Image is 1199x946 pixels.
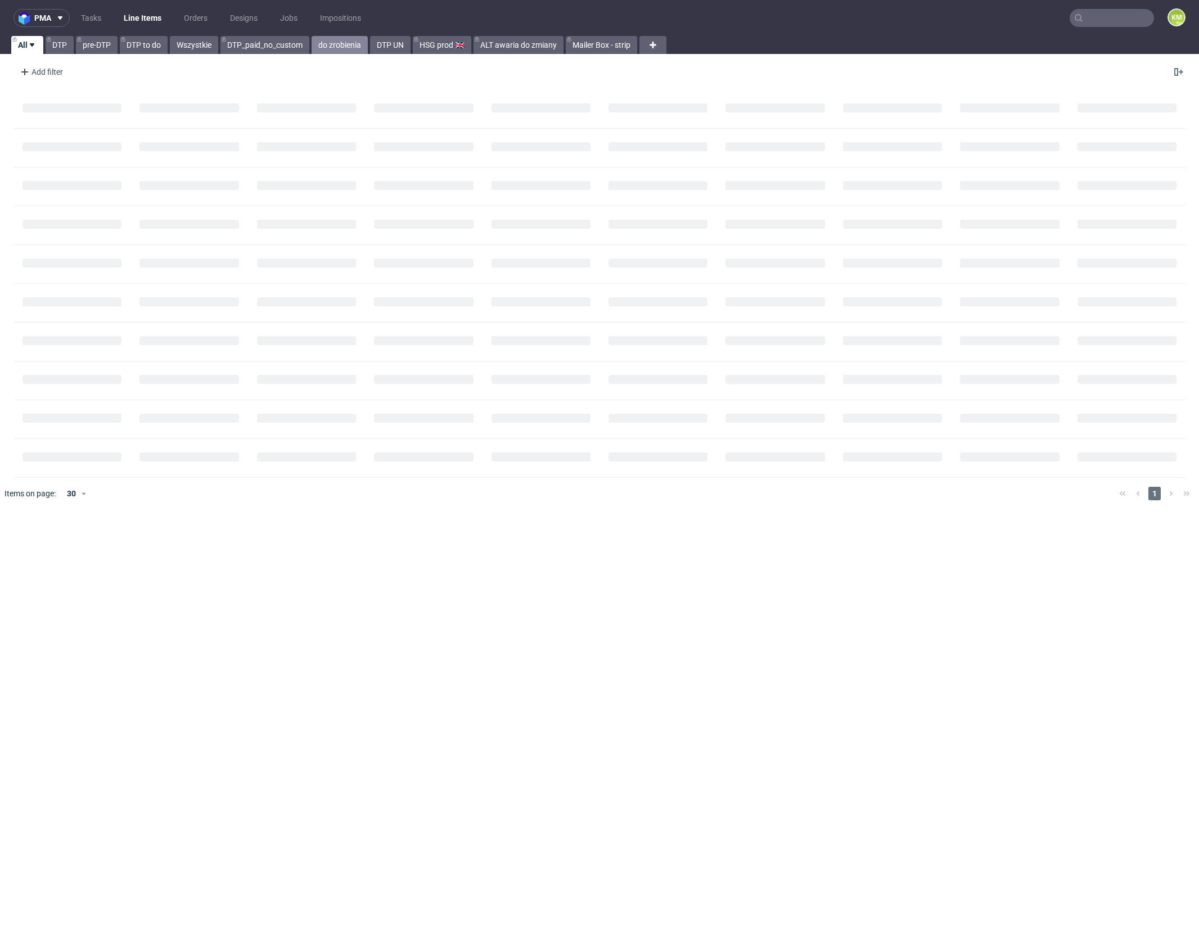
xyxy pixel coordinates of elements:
[1148,487,1161,500] span: 1
[76,36,118,54] a: pre-DTP
[34,14,51,22] span: pma
[16,63,65,81] div: Add filter
[170,36,218,54] a: Wszystkie
[177,9,214,27] a: Orders
[4,488,56,499] span: Items on page:
[46,36,74,54] a: DTP
[74,9,108,27] a: Tasks
[474,36,564,54] a: ALT awaria do zmiany
[313,9,368,27] a: Impositions
[120,36,168,54] a: DTP to do
[11,36,43,54] a: All
[1169,10,1184,25] figcaption: KM
[413,36,471,54] a: HSG prod 🇬🇧
[566,36,637,54] a: Mailer Box - strip
[60,486,80,501] div: 30
[370,36,411,54] a: DTP UN
[19,12,34,25] img: logo
[312,36,368,54] a: do zrobienia
[273,9,304,27] a: Jobs
[13,9,70,27] button: pma
[220,36,309,54] a: DTP_paid_no_custom
[117,9,168,27] a: Line Items
[223,9,264,27] a: Designs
